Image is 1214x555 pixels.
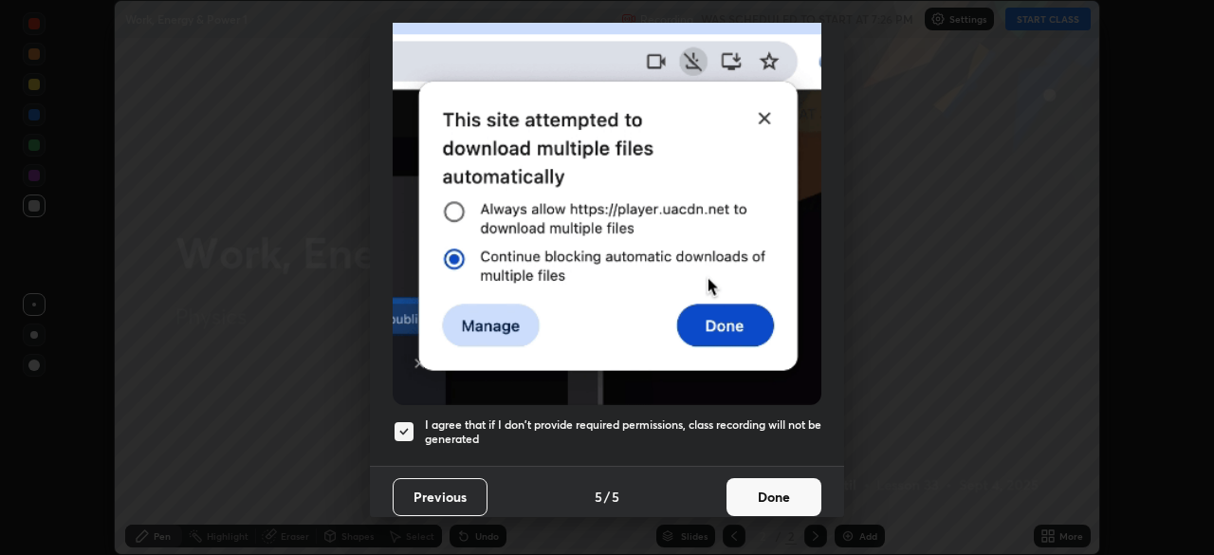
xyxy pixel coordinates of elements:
button: Previous [393,478,487,516]
h4: / [604,487,610,507]
h5: I agree that if I don't provide required permissions, class recording will not be generated [425,417,821,447]
button: Done [727,478,821,516]
h4: 5 [612,487,619,507]
h4: 5 [595,487,602,507]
